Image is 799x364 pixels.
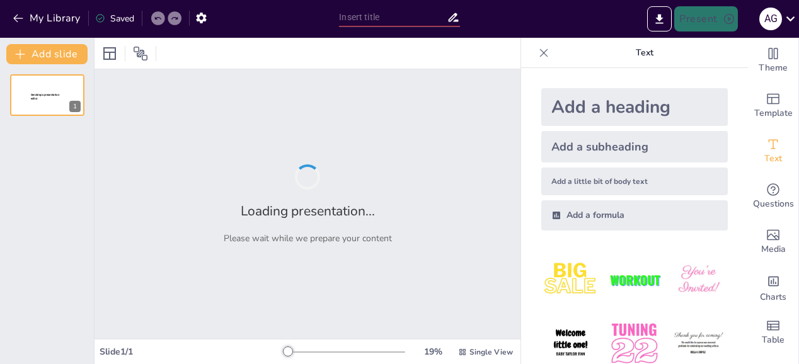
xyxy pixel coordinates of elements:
div: Add ready made slides [748,83,798,128]
div: Change the overall theme [748,38,798,83]
div: Add a heading [541,88,728,126]
img: 3.jpeg [669,251,728,309]
div: 19 % [418,346,448,358]
div: Add a formula [541,200,728,230]
button: Export to PowerPoint [647,6,672,31]
span: Theme [759,61,788,75]
input: Insert title [339,8,446,26]
div: Get real-time input from your audience [748,174,798,219]
span: Template [754,106,793,120]
span: Questions [753,197,794,211]
span: Sendsteps presentation editor [31,93,59,100]
button: Add slide [6,44,88,64]
div: Add a little bit of body text [541,168,728,195]
span: Media [761,242,786,256]
button: My Library [9,8,86,28]
div: Slide 1 / 1 [100,346,284,358]
div: Add text boxes [748,128,798,174]
p: Please wait while we prepare your content [224,232,392,244]
button: A G [759,6,782,31]
div: Layout [100,43,120,64]
div: A G [759,8,782,30]
img: 2.jpeg [605,251,664,309]
span: Charts [760,290,786,304]
div: 1 [69,101,81,112]
img: 1.jpeg [541,251,600,309]
span: Single View [469,347,513,357]
span: Text [764,152,782,166]
p: Text [554,38,735,68]
div: 1 [10,74,84,116]
button: Present [674,6,737,31]
h2: Loading presentation... [241,202,375,220]
div: Add a table [748,310,798,355]
div: Add a subheading [541,131,728,162]
span: Table [762,333,785,347]
span: Position [133,46,148,61]
div: Add images, graphics, shapes or video [748,219,798,264]
div: Add charts and graphs [748,264,798,310]
div: Saved [95,13,134,25]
